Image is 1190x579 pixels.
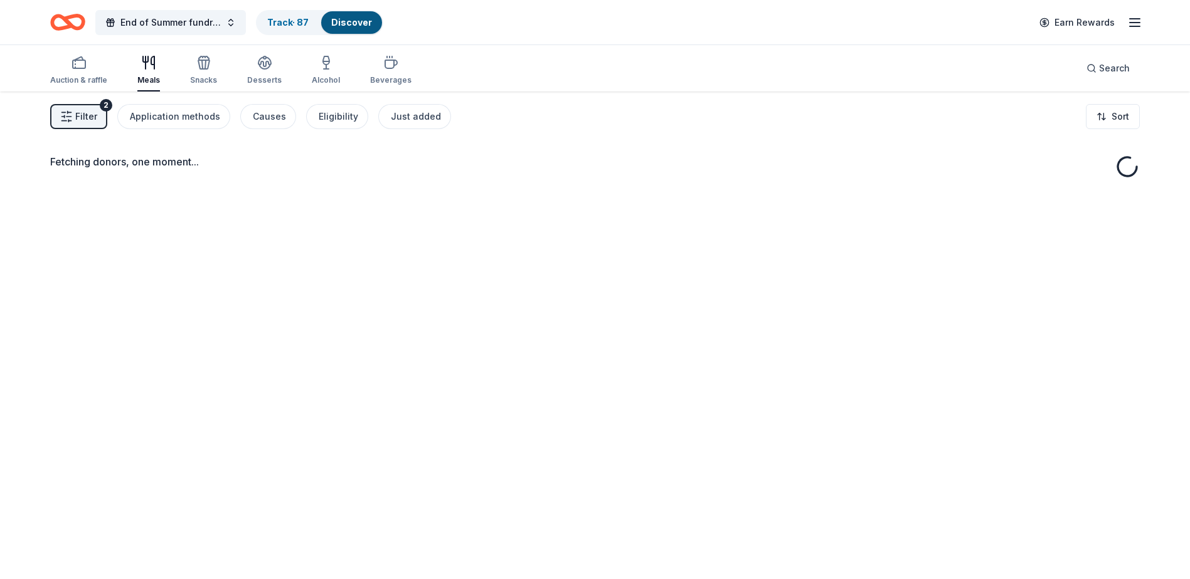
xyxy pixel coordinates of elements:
[319,109,358,124] div: Eligibility
[1086,104,1140,129] button: Sort
[120,15,221,30] span: End of Summer fundraiser
[247,75,282,85] div: Desserts
[247,50,282,91] button: Desserts
[312,50,340,91] button: Alcohol
[50,75,107,85] div: Auction & raffle
[50,8,85,37] a: Home
[50,104,107,129] button: Filter2
[1112,109,1129,124] span: Sort
[100,99,112,112] div: 2
[1099,61,1130,76] span: Search
[1076,56,1140,81] button: Search
[137,50,160,91] button: Meals
[331,17,372,28] a: Discover
[391,109,441,124] div: Just added
[370,50,412,91] button: Beverages
[50,50,107,91] button: Auction & raffle
[75,109,97,124] span: Filter
[253,109,286,124] div: Causes
[95,10,246,35] button: End of Summer fundraiser
[117,104,230,129] button: Application methods
[1032,11,1122,34] a: Earn Rewards
[370,75,412,85] div: Beverages
[130,109,220,124] div: Application methods
[306,104,368,129] button: Eligibility
[256,10,383,35] button: Track· 87Discover
[190,75,217,85] div: Snacks
[190,50,217,91] button: Snacks
[378,104,451,129] button: Just added
[240,104,296,129] button: Causes
[312,75,340,85] div: Alcohol
[137,75,160,85] div: Meals
[267,17,309,28] a: Track· 87
[50,154,1140,169] div: Fetching donors, one moment...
